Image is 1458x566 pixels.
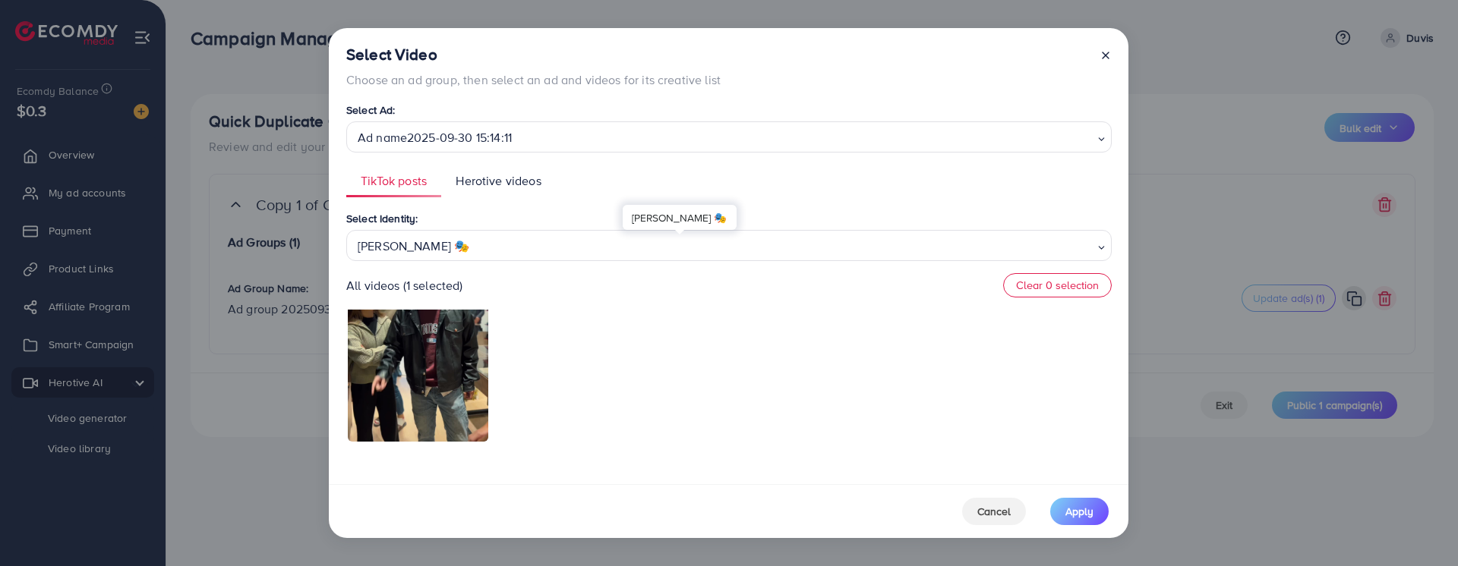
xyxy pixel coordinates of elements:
[346,276,463,294] p: All videos (1 selected)
[358,235,999,257] span: [PERSON_NAME] 🎭
[346,121,1112,153] div: Search for option
[346,71,721,89] p: Choose an ad group, then select an ad and videos for its creative list
[1065,504,1093,519] span: Apply
[361,172,427,190] span: TikTok posts
[346,102,396,118] label: Select Ad:
[358,127,999,149] span: Ad name2025-09-30 15:14:11
[348,199,488,442] img: o0jAoBDsHaneV6QGgRJleFODbFPCSjQCySIYTD~tplv-noop.image
[623,206,737,231] div: [PERSON_NAME] 🎭
[977,504,1011,519] span: Cancel
[346,230,1112,261] div: Search for option
[1050,498,1109,525] button: Apply
[346,211,418,226] label: Select Identity:
[1007,234,1093,257] input: Search for option
[456,172,541,190] span: Herotive videos
[1007,125,1093,149] input: Search for option
[358,127,1002,149] div: Ad name2025-09-30 15:14:11
[1003,273,1112,297] button: Clear 0 selection
[346,46,721,64] h4: Select Video
[962,498,1026,525] button: Cancel
[1393,498,1447,555] iframe: Chat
